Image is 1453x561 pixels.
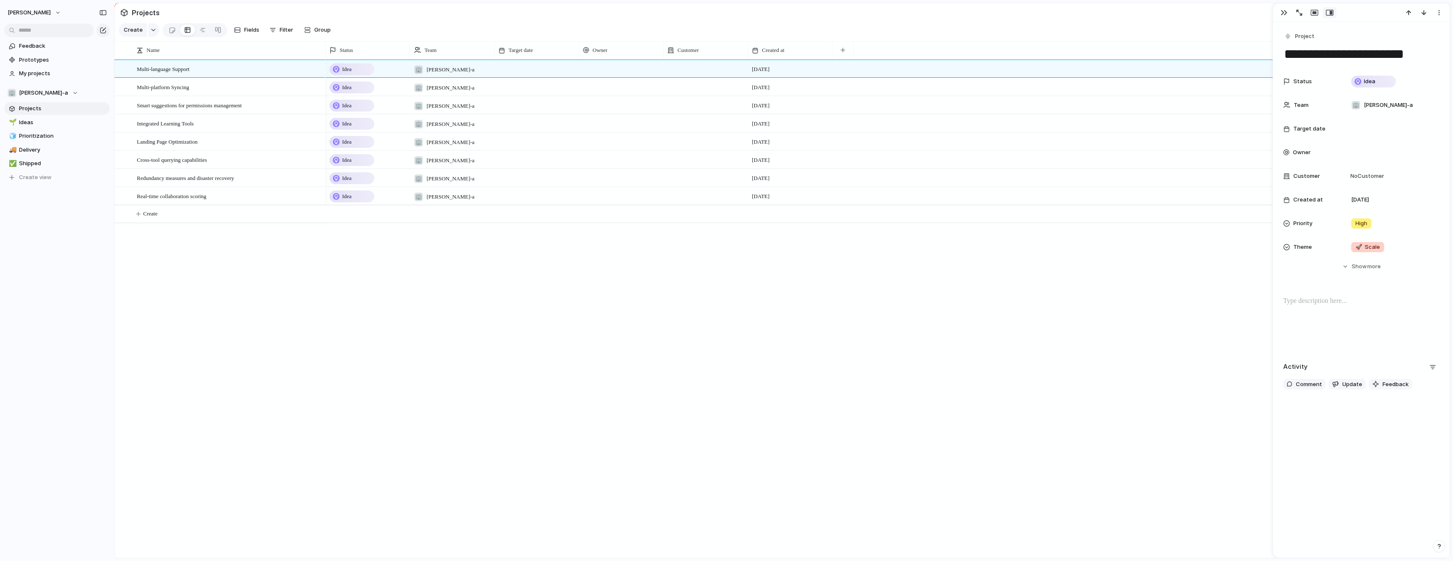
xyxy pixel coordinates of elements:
button: Fields [231,23,263,37]
span: Customer [1293,172,1320,180]
button: ✅ [8,159,16,168]
span: Target date [509,46,533,54]
span: Comment [1296,380,1322,389]
span: [PERSON_NAME]-a [427,65,474,74]
button: Create view [4,171,110,184]
span: [PERSON_NAME]-a [427,193,474,201]
span: [PERSON_NAME]-a [427,84,474,92]
span: Cross-tool querying capabilities [137,155,207,164]
span: No Customer [1348,172,1384,180]
span: Landing Page Optimization [137,136,198,146]
button: Group [300,23,335,37]
div: 🏢 [414,174,423,183]
span: [PERSON_NAME]-a [427,156,474,165]
span: Create [143,210,158,218]
span: Priority [1293,219,1312,228]
span: Multi-language Support [137,64,190,74]
span: Idea [1364,77,1375,86]
span: Update [1342,380,1362,389]
span: Created at [762,46,784,54]
a: 🚚Delivery [4,144,110,156]
span: Integrated Learning Tools [137,118,194,128]
span: Customer [678,46,699,54]
a: ✅Shipped [4,157,110,170]
span: Created at [1293,196,1323,204]
span: [DATE] [1351,196,1369,204]
div: ✅ [9,159,15,169]
span: Prioritization [19,132,107,140]
span: Owner [593,46,607,54]
a: 🌱Ideas [4,116,110,129]
span: Delivery [19,146,107,154]
button: Filter [266,23,297,37]
button: 🌱 [8,118,16,127]
span: [DATE] [752,83,770,92]
a: Feedback [4,40,110,52]
div: 🏢 [414,156,423,165]
button: Showmore [1283,259,1439,274]
div: 🧊Prioritization [4,130,110,142]
span: Team [1294,101,1309,109]
button: Feedback [1369,379,1412,390]
div: 🏢 [8,89,16,97]
h2: Activity [1283,362,1308,372]
span: Idea [342,101,351,110]
a: Prototypes [4,54,110,66]
span: [DATE] [752,101,770,110]
span: Show [1352,262,1367,271]
button: Update [1329,379,1366,390]
span: Idea [342,83,351,92]
span: Status [340,46,353,54]
span: Idea [342,138,351,146]
span: Project [1295,32,1314,41]
span: [DATE] [752,120,770,128]
span: Owner [1293,148,1311,157]
span: [DATE] [752,156,770,164]
span: [PERSON_NAME]-a [427,120,474,128]
span: Feedback [1382,380,1409,389]
div: 🏢 [414,193,423,201]
button: Comment [1283,379,1325,390]
span: Status [1293,77,1312,86]
button: Project [1282,30,1317,43]
span: Scale [1355,243,1380,251]
span: Idea [342,192,351,201]
span: Filter [280,26,293,34]
div: 🏢 [414,138,423,147]
span: Create [124,26,143,34]
button: 🚚 [8,146,16,154]
div: 🏢 [414,120,423,128]
span: Idea [342,65,351,74]
span: Group [314,26,331,34]
span: [PERSON_NAME]-a [427,102,474,110]
span: [PERSON_NAME]-a [427,174,474,183]
span: more [1367,262,1381,271]
span: Smart suggestions for permissions management [137,100,242,110]
div: 🏢 [414,102,423,110]
span: Projects [130,5,161,20]
span: High [1355,219,1367,228]
span: Projects [19,104,107,113]
div: 🏢 [414,65,423,74]
span: Fields [244,26,259,34]
span: [DATE] [752,192,770,201]
div: 🌱 [9,117,15,127]
button: [PERSON_NAME] [4,6,65,19]
span: Ideas [19,118,107,127]
button: 🏢[PERSON_NAME]-a [4,87,110,99]
a: My projects [4,67,110,80]
div: 🏢 [414,84,423,92]
span: Idea [342,120,351,128]
span: [PERSON_NAME]-a [19,89,68,97]
div: 🧊 [9,131,15,141]
span: [PERSON_NAME] [8,8,51,17]
span: 🚀 [1355,243,1362,250]
span: Real-time collaboration scoring [137,191,207,201]
span: Target date [1293,125,1325,133]
span: Idea [342,156,351,164]
button: Create [119,23,147,37]
span: Shipped [19,159,107,168]
span: Multi-platform Syncing [137,82,189,92]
